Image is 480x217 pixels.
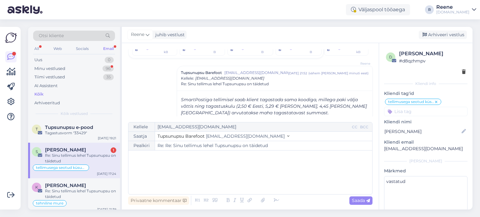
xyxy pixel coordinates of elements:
[352,198,370,203] span: Saada
[75,45,90,53] div: Socials
[34,74,65,80] div: Tiimi vestlused
[34,83,57,89] div: AI Assistent
[103,74,114,80] div: 35
[331,45,354,54] div: image005.png
[34,66,65,72] div: Minu vestlused
[36,166,86,170] span: tellimusega seotud küsumus
[34,100,60,106] div: Arhiveeritud
[384,168,467,174] p: Märkmed
[45,125,93,130] span: Tupsunupsu e-pood
[384,139,467,145] p: Kliendi email
[35,185,38,190] span: K
[45,147,86,153] span: Sandra Maurer
[34,57,42,63] div: Uus
[155,141,372,150] input: Write subject here...
[128,132,155,141] div: Saatja
[102,45,115,53] div: Email
[153,32,185,38] div: juhib vestlust
[399,50,466,57] div: [PERSON_NAME]
[309,45,318,54] div: 786 B
[436,10,469,15] div: [DOMAIN_NAME]
[181,76,194,81] span: Kellele :
[98,136,116,141] div: [DATE] 19:21
[33,45,40,53] div: All
[102,66,114,72] div: 96
[131,31,144,38] span: Reene
[97,171,116,176] div: [DATE] 17:24
[181,70,222,76] span: Tupsunupsu Barefoot
[213,45,222,54] div: 301 B
[234,45,259,54] div: image003.png
[359,124,370,130] div: BCC
[419,31,467,39] div: Arhiveeri vestlus
[139,45,162,54] div: image001.png
[224,70,288,76] span: [EMAIL_ADDRESS][DOMAIN_NAME]
[45,183,86,188] span: Katrin Šigajeva
[384,90,467,97] p: Kliendi tag'id
[157,133,205,139] span: Tupsunupsu Barefoot
[34,91,43,97] div: Kõik
[389,55,392,59] span: d
[36,127,38,131] span: T
[436,5,476,15] a: Reene[DOMAIN_NAME]
[399,57,466,64] div: # d8qzhmpv
[384,145,467,152] p: [EMAIL_ADDRESS][DOMAIN_NAME]
[288,71,307,76] div: [DATE] 21:52
[52,45,63,53] div: Web
[206,133,285,139] span: [EMAIL_ADDRESS][DOMAIN_NAME]
[45,153,116,164] div: Re: Sinu tellimus lehel Tupsunupsu on täidetud
[308,71,368,76] div: ( vähem [PERSON_NAME] minuti eest )
[36,201,63,205] span: tehniline mure
[61,111,88,116] span: Kõik vestlused
[39,32,64,39] span: Otsi kliente
[351,124,359,130] div: CC
[261,45,270,54] div: 856 B
[128,196,189,205] div: Privaatne kommentaar
[45,188,116,200] div: Re: Sinu tellimus lehel Tupsunupsu on täidetud
[384,158,467,164] div: [PERSON_NAME]
[346,4,410,15] div: Väljaspool tööaega
[155,122,351,131] input: Recepient...
[97,207,116,212] div: [DATE] 21:39
[128,122,155,131] div: Kellele
[436,5,469,10] div: Reene
[36,149,38,154] span: S
[45,130,116,136] div: Tagastusvorm "33429"
[181,81,269,87] span: Re: Sinu tellimus lehel Tupsunupsu on täidetud
[384,128,460,135] input: Lisa nimi
[163,45,174,54] div: 12.4 kB
[388,100,434,104] span: tellimusega seotud küsumus
[5,32,17,44] img: Askly Logo
[347,61,370,66] span: Reene
[181,97,367,116] em: SmartPostiga tellimisel saab klient tagastada sama koodiga, millega paki välja võttis ning tagast...
[195,76,264,81] span: [EMAIL_ADDRESS][DOMAIN_NAME]
[111,147,116,153] div: 1
[384,107,467,116] input: Lisa tag
[282,45,308,54] div: image004.png
[425,5,434,14] div: R
[157,133,289,140] button: Tupsunupsu Barefoot [EMAIL_ADDRESS][DOMAIN_NAME]
[384,81,467,86] div: Kliendi info
[356,45,365,54] div: 2.3 kB
[187,45,212,54] div: image002.png
[384,119,467,125] p: Kliendi nimi
[128,141,155,150] div: Pealkiri
[105,57,114,63] div: 0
